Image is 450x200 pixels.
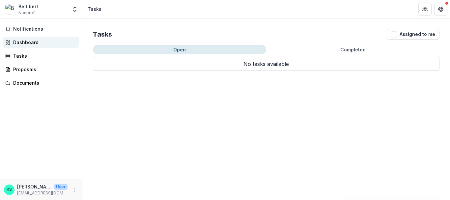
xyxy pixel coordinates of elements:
[13,26,77,32] span: Notifications
[7,187,12,192] div: Keren Bittan shemesh
[93,45,266,54] button: Open
[17,190,68,196] p: [EMAIL_ADDRESS][DOMAIN_NAME]
[3,64,79,75] a: Proposals
[88,6,101,13] div: Tasks
[13,66,74,73] div: Proposals
[13,79,74,86] div: Documents
[3,24,79,34] button: Notifications
[3,50,79,61] a: Tasks
[434,3,447,16] button: Get Help
[13,52,74,59] div: Tasks
[387,29,439,40] button: Assigned to me
[17,183,51,190] p: [PERSON_NAME] [PERSON_NAME]
[418,3,432,16] button: Partners
[70,186,78,194] button: More
[70,3,79,16] button: Open entity switcher
[3,77,79,88] a: Documents
[54,184,68,190] p: User
[93,30,112,38] h2: Tasks
[18,10,37,16] span: Nonprofit
[18,3,38,10] div: Beit berl
[93,57,439,71] p: No tasks available
[13,39,74,46] div: Dashboard
[5,4,16,14] img: Beit berl
[266,45,439,54] button: Completed
[85,4,104,14] nav: breadcrumb
[3,37,79,48] a: Dashboard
